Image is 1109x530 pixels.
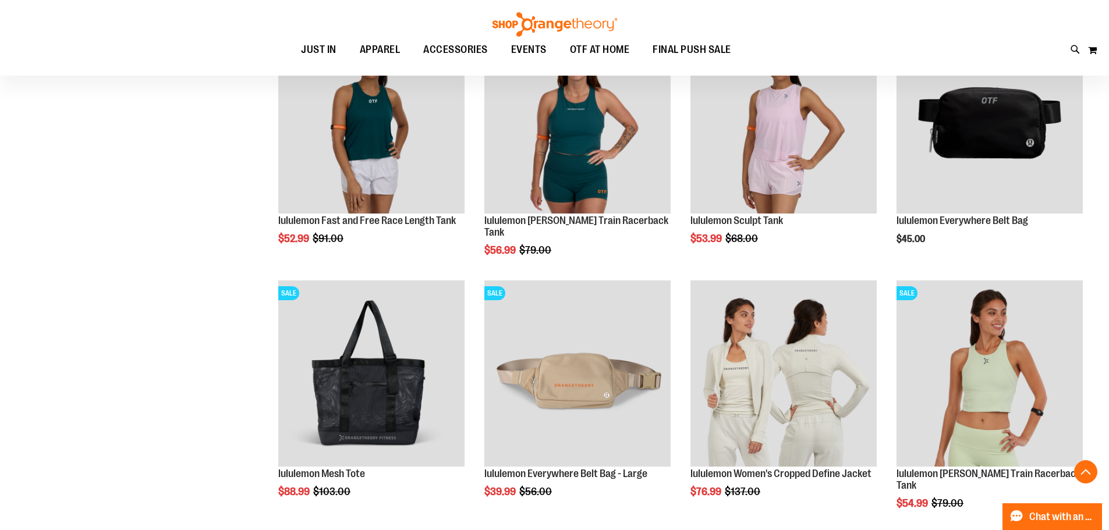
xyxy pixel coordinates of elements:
span: EVENTS [511,37,547,63]
span: $68.00 [725,233,760,244]
div: product [272,275,470,527]
a: Main Image of 1538347SALE [690,28,877,216]
div: product [685,275,883,527]
button: Chat with an Expert [1002,503,1103,530]
span: $39.99 [484,486,518,497]
a: JUST IN [289,37,348,63]
span: SALE [897,286,917,300]
span: APPAREL [360,37,401,63]
a: lululemon Wunder Train Racerback TankSALE [484,28,671,216]
span: $103.00 [313,486,352,497]
span: $53.99 [690,233,724,244]
a: EVENTS [499,37,558,63]
a: OTF AT HOME [558,37,642,63]
a: lululemon [PERSON_NAME] Train Racerback Tank [484,215,668,238]
span: SALE [484,286,505,300]
img: Shop Orangetheory [491,12,619,37]
div: product [272,22,470,275]
span: $52.99 [278,233,311,244]
a: Product image for lululemon Mesh ToteSALE [278,280,465,468]
span: $79.00 [519,244,553,256]
span: FINAL PUSH SALE [653,37,731,63]
a: lululemon Everywhere Belt Bag [897,28,1083,216]
img: lululemon Everywhere Belt Bag [897,28,1083,214]
div: product [685,22,883,275]
span: $54.99 [897,497,930,509]
span: JUST IN [301,37,336,63]
img: Product image for lululemon Define Jacket Cropped [690,280,877,467]
span: $88.99 [278,486,311,497]
a: lululemon Sculpt Tank [690,215,783,226]
span: OTF AT HOME [570,37,630,63]
a: lululemon Mesh Tote [278,468,365,479]
a: lululemon [PERSON_NAME] Train Racerback Tank [897,468,1080,491]
a: lululemon Everywhere Belt Bag [897,215,1028,226]
a: Product image for lululemon Everywhere Belt Bag LargeSALE [484,280,671,468]
span: $91.00 [313,233,345,244]
a: lululemon Women's Cropped Define Jacket [690,468,871,479]
div: product [479,275,676,527]
a: lululemon Everywhere Belt Bag - Large [484,468,647,479]
img: Product image for lululemon Wunder Train Racerback Tank [897,280,1083,467]
span: Chat with an Expert [1029,511,1095,522]
a: Product image for lululemon Define Jacket Cropped [690,280,877,468]
a: lululemon Fast and Free Race Length Tank [278,215,456,226]
img: Main view of 2024 August lululemon Fast and Free Race Length Tank [278,28,465,214]
a: ACCESSORIES [412,37,499,63]
span: ACCESSORIES [423,37,488,63]
span: $79.00 [931,497,965,509]
span: $137.00 [725,486,762,497]
img: Main Image of 1538347 [690,28,877,214]
img: Product image for lululemon Everywhere Belt Bag Large [484,280,671,467]
span: SALE [278,286,299,300]
a: Product image for lululemon Wunder Train Racerback TankSALE [897,280,1083,468]
span: $76.99 [690,486,723,497]
span: $45.00 [897,234,927,244]
a: FINAL PUSH SALE [641,37,743,63]
img: lululemon Wunder Train Racerback Tank [484,28,671,214]
div: product [891,22,1089,275]
div: product [479,22,676,286]
a: Main view of 2024 August lululemon Fast and Free Race Length TankSALE [278,28,465,216]
span: $56.99 [484,244,518,256]
span: $56.00 [519,486,554,497]
a: APPAREL [348,37,412,63]
img: Product image for lululemon Mesh Tote [278,280,465,467]
button: Back To Top [1074,460,1097,483]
